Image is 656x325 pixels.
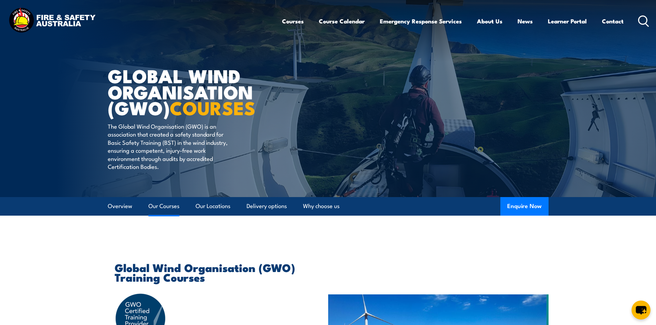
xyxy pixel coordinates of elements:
a: News [518,12,533,30]
h1: Global Wind Organisation (GWO) [108,67,278,116]
a: Our Locations [196,197,230,215]
p: The Global Wind Organisation (GWO) is an association that created a safety standard for Basic Saf... [108,122,233,170]
a: Overview [108,197,132,215]
a: Contact [602,12,624,30]
button: chat-button [632,301,650,319]
a: About Us [477,12,502,30]
a: Why choose us [303,197,340,215]
h2: Global Wind Organisation (GWO) Training Courses [115,262,296,282]
a: Our Courses [148,197,179,215]
a: Courses [282,12,304,30]
a: Delivery options [247,197,287,215]
a: Course Calendar [319,12,365,30]
a: Learner Portal [548,12,587,30]
button: Enquire Now [500,197,549,216]
strong: COURSES [170,93,256,121]
a: Emergency Response Services [380,12,462,30]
